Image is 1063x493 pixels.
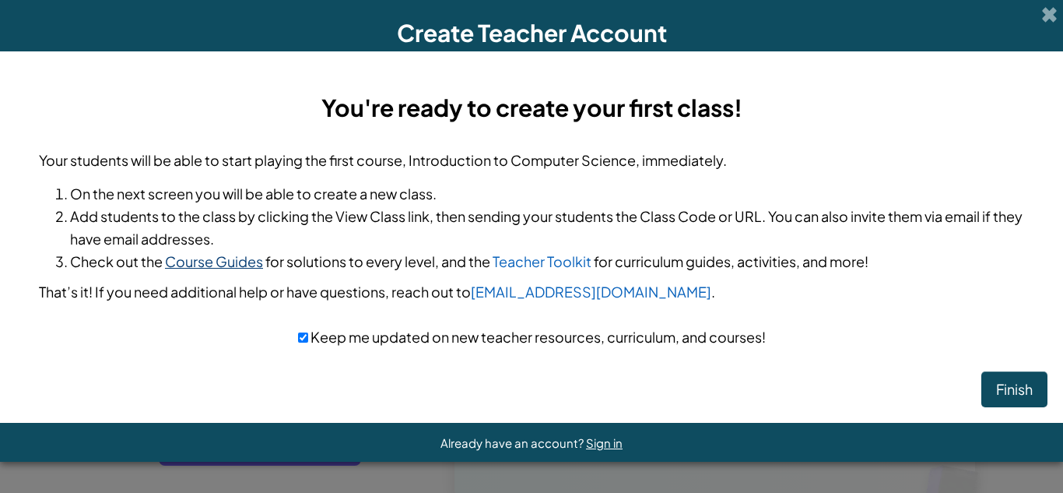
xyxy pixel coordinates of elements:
[397,18,667,48] span: Create Teacher Account
[471,283,711,301] a: [EMAIL_ADDRESS][DOMAIN_NAME]
[165,252,263,270] a: Course Guides
[981,372,1047,407] button: Finish
[39,149,1024,171] p: Your students will be able to start playing the first course, Introduction to Computer Science, i...
[440,435,586,450] span: Already have an account?
[265,252,490,270] span: for solutions to every level, and the
[586,435,623,450] a: Sign in
[594,252,868,270] span: for curriculum guides, activities, and more!
[39,283,715,301] span: That’s it! If you need additional help or have questions, reach out to .
[70,252,163,270] span: Check out the
[70,182,1024,205] li: On the next screen you will be able to create a new class.
[39,90,1024,125] h3: You're ready to create your first class!
[308,328,766,346] span: Keep me updated on new teacher resources, curriculum, and courses!
[70,205,1024,250] li: Add students to the class by clicking the View Class link, then sending your students the Class C...
[493,252,591,270] a: Teacher Toolkit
